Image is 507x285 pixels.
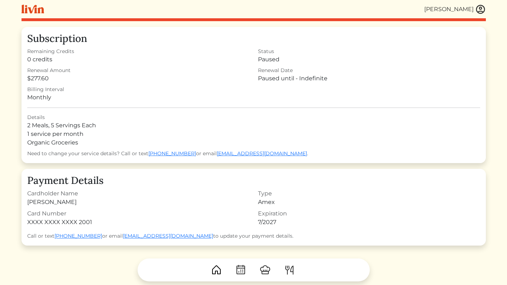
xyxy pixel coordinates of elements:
[258,218,480,227] div: 7/2027
[424,5,474,14] div: [PERSON_NAME]
[27,218,249,227] div: XXXX XXXX XXXX 2001
[284,264,295,276] img: ForkKnife-55491504ffdb50bab0c1e09e7649658475375261d09fd45db06cec23bce548bf.svg
[27,55,249,64] div: 0 credits
[27,67,249,74] div: Renewal Amount
[27,198,249,206] div: [PERSON_NAME]
[258,48,480,55] div: Status
[148,150,196,157] a: [PHONE_NUMBER]
[27,86,254,93] div: Billing Interval
[27,74,249,83] div: $277.60
[27,175,480,187] h3: Payment Details
[258,55,480,64] div: Paused
[123,233,213,239] a: [EMAIL_ADDRESS][DOMAIN_NAME]
[21,5,44,14] img: livin-logo-a0d97d1a881af30f6274990eb6222085a2533c92bbd1e4f22c21b4f0d0e3210c.svg
[27,150,480,157] div: Need to change your service details? Call or text or email .
[27,209,249,218] div: Card Number
[27,130,480,138] div: 1 service per month
[27,138,480,147] div: Organic Groceries
[258,189,480,198] div: Type
[217,150,307,157] a: [EMAIL_ADDRESS][DOMAIN_NAME]
[211,264,222,276] img: House-9bf13187bcbb5817f509fe5e7408150f90897510c4275e13d0d5fca38e0b5951.svg
[475,4,486,15] img: user_account-e6e16d2ec92f44fc35f99ef0dc9cddf60790bfa021a6ecb1c896eb5d2907b31c.svg
[54,233,102,239] a: [PHONE_NUMBER]
[258,209,480,218] div: Expiration
[27,48,249,55] div: Remaining Credits
[27,121,480,130] div: 2 Meals, 5 Servings Each
[27,114,480,121] div: Details
[27,33,480,45] h3: Subscription
[258,198,480,206] div: Amex
[258,67,480,74] div: Renewal Date
[258,74,480,83] div: Paused until - Indefinite
[27,189,249,198] div: Cardholder Name
[27,232,480,240] div: Call or text or email to update your payment details.
[259,264,271,276] img: ChefHat-a374fb509e4f37eb0702ca99f5f64f3b6956810f32a249b33092029f8484b388.svg
[27,93,254,102] div: Monthly
[235,264,247,276] img: CalendarDots-5bcf9d9080389f2a281d69619e1c85352834be518fbc73d9501aef674afc0d57.svg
